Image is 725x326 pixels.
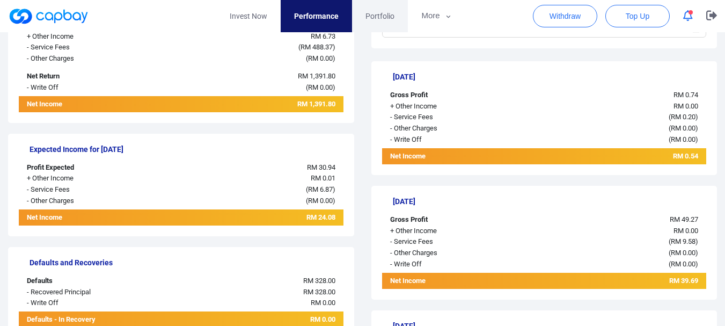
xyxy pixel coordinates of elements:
h5: Expected Income for [DATE] [30,144,343,154]
span: RM 0.00 [671,249,695,257]
div: - Other Charges [382,123,517,134]
div: Net Income [19,212,154,226]
div: - Write Off [382,259,517,270]
span: RM 488.37 [301,43,333,51]
div: - Other Charges [382,248,517,259]
div: ( ) [154,53,343,64]
span: RM 0.00 [308,54,333,62]
div: - Other Charges [19,195,154,207]
h5: [DATE] [393,197,707,206]
div: + Other Income [382,101,517,112]
span: RM 328.00 [303,277,335,285]
h5: [DATE] [393,72,707,82]
span: Top Up [626,11,649,21]
span: RM 24.08 [306,213,335,221]
div: - Write Off [19,82,154,93]
span: RM 6.73 [311,32,335,40]
button: Withdraw [533,5,597,27]
div: ( ) [517,259,706,270]
button: Top Up [605,5,670,27]
span: RM 0.00 [671,260,695,268]
div: ( ) [517,112,706,123]
span: Portfolio [365,10,394,22]
div: ( ) [517,134,706,146]
span: RM 0.74 [673,91,698,99]
div: ( ) [517,123,706,134]
div: Profit Expected [19,162,154,173]
span: RM 49.27 [670,215,698,223]
span: RM 0.00 [308,83,333,91]
span: RM 30.94 [307,163,335,171]
div: Defaults [19,276,154,287]
div: ( ) [154,184,343,195]
span: to [535,25,544,33]
span: RM 0.20 [671,113,695,121]
span: Performance [294,10,339,22]
div: + Other Income [19,31,154,42]
span: RM 0.00 [310,315,335,323]
div: + Other Income [19,173,154,184]
span: RM 0.00 [311,299,335,307]
div: - Write Off [19,298,154,309]
span: RM 328.00 [303,288,335,296]
div: Net Return [19,71,154,82]
div: Net Income [382,276,517,289]
div: - Recovered Principal [19,287,154,298]
div: Net Income [382,151,517,164]
div: - Write Off [382,134,517,146]
div: ( ) [517,248,706,259]
div: Gross Profit [382,90,517,101]
span: RM 0.00 [671,135,695,143]
div: Net Income [19,99,154,112]
span: RM 6.87 [308,185,333,193]
span: RM 0.01 [311,174,335,182]
span: RM 0.00 [673,102,698,110]
span: RM 0.00 [671,124,695,132]
h5: Defaults and Recoveries [30,258,343,267]
div: + Other Income [382,226,517,237]
div: - Service Fees [19,184,154,195]
span: RM 9.58 [671,237,695,245]
span: RM 1,391.80 [297,100,335,108]
span: RM 0.00 [673,227,698,235]
div: - Other Charges [19,53,154,64]
span: RM 0.00 [308,197,333,205]
span: RM 1,391.80 [298,72,335,80]
div: - Service Fees [19,42,154,53]
span: RM 39.69 [669,277,698,285]
div: - Service Fees [382,112,517,123]
div: ( ) [154,42,343,53]
div: ( ) [154,195,343,207]
span: RM 0.54 [673,152,698,160]
div: ( ) [154,82,343,93]
div: - Service Fees [382,236,517,248]
div: Gross Profit [382,214,517,226]
div: ( ) [517,236,706,248]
